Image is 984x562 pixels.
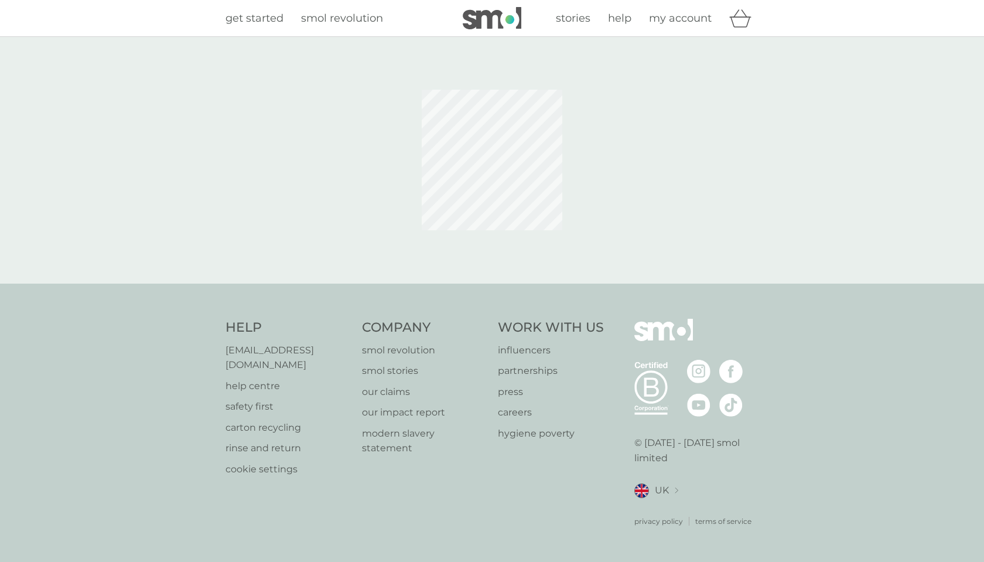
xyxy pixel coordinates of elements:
img: select a new location [675,488,678,494]
a: smol stories [362,363,487,379]
a: careers [498,405,604,420]
span: stories [556,12,590,25]
a: stories [556,10,590,27]
a: press [498,384,604,400]
span: smol revolution [301,12,383,25]
img: UK flag [634,483,649,498]
a: terms of service [695,516,751,527]
span: my account [649,12,712,25]
a: rinse and return [225,441,350,456]
h4: Company [362,319,487,337]
span: UK [655,483,669,498]
a: influencers [498,343,604,358]
img: visit the smol Instagram page [687,360,710,383]
a: my account [649,10,712,27]
a: carton recycling [225,420,350,435]
p: © [DATE] - [DATE] smol limited [634,435,759,465]
img: visit the smol Facebook page [719,360,743,383]
a: cookie settings [225,462,350,477]
h4: Help [225,319,350,337]
a: [EMAIL_ADDRESS][DOMAIN_NAME] [225,343,350,373]
div: basket [729,6,758,30]
a: privacy policy [634,516,683,527]
a: safety first [225,399,350,414]
a: help [608,10,631,27]
img: smol [634,319,693,359]
img: smol [463,7,521,29]
a: our impact report [362,405,487,420]
a: get started [225,10,283,27]
a: modern slavery statement [362,426,487,456]
a: partnerships [498,363,604,379]
a: smol revolution [362,343,487,358]
span: get started [225,12,283,25]
img: visit the smol Youtube page [687,393,710,417]
img: visit the smol Tiktok page [719,393,743,417]
a: help centre [225,379,350,394]
h4: Work With Us [498,319,604,337]
a: hygiene poverty [498,426,604,441]
span: help [608,12,631,25]
a: smol revolution [301,10,383,27]
a: our claims [362,384,487,400]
